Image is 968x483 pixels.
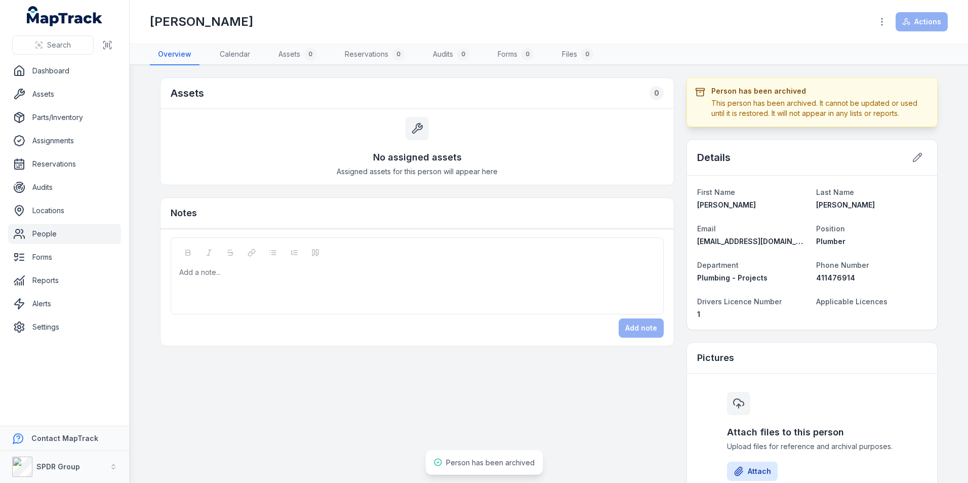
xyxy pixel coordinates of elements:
[47,40,71,50] span: Search
[816,261,869,269] span: Phone Number
[816,273,855,282] span: 411476914
[8,247,121,267] a: Forms
[697,237,819,246] span: [EMAIL_ADDRESS][DOMAIN_NAME]
[650,86,664,100] div: 0
[697,310,700,318] span: 1
[816,297,888,306] span: Applicable Licences
[697,150,731,165] h2: Details
[8,107,121,128] a: Parts/Inventory
[150,14,253,30] h1: [PERSON_NAME]
[554,44,601,65] a: Files0
[392,48,405,60] div: 0
[27,6,103,26] a: MapTrack
[8,200,121,221] a: Locations
[425,44,477,65] a: Audits0
[8,177,121,197] a: Audits
[581,48,593,60] div: 0
[8,270,121,291] a: Reports
[8,317,121,337] a: Settings
[490,44,542,65] a: Forms0
[8,84,121,104] a: Assets
[304,48,316,60] div: 0
[697,200,756,209] span: [PERSON_NAME]
[816,188,854,196] span: Last Name
[8,224,121,244] a: People
[697,351,734,365] h3: Pictures
[373,150,462,165] h3: No assigned assets
[697,273,768,282] span: Plumbing - Projects
[31,434,98,442] strong: Contact MapTrack
[727,462,778,481] button: Attach
[8,294,121,314] a: Alerts
[446,458,535,467] span: Person has been archived
[8,154,121,174] a: Reservations
[727,425,897,439] h3: Attach files to this person
[270,44,325,65] a: Assets0
[8,61,121,81] a: Dashboard
[711,86,929,96] h3: Person has been archived
[212,44,258,65] a: Calendar
[521,48,534,60] div: 0
[727,441,897,452] span: Upload files for reference and archival purposes.
[337,167,498,177] span: Assigned assets for this person will appear here
[337,44,413,65] a: Reservations0
[171,206,197,220] h3: Notes
[697,188,735,196] span: First Name
[816,200,875,209] span: [PERSON_NAME]
[12,35,94,55] button: Search
[816,224,845,233] span: Position
[697,224,716,233] span: Email
[171,86,204,100] h2: Assets
[150,44,199,65] a: Overview
[697,261,739,269] span: Department
[36,462,80,471] strong: SPDR Group
[816,237,845,246] span: Plumber
[457,48,469,60] div: 0
[711,98,929,118] div: This person has been archived. It cannot be updated or used until it is restored. It will not app...
[697,297,782,306] span: Drivers Licence Number
[8,131,121,151] a: Assignments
